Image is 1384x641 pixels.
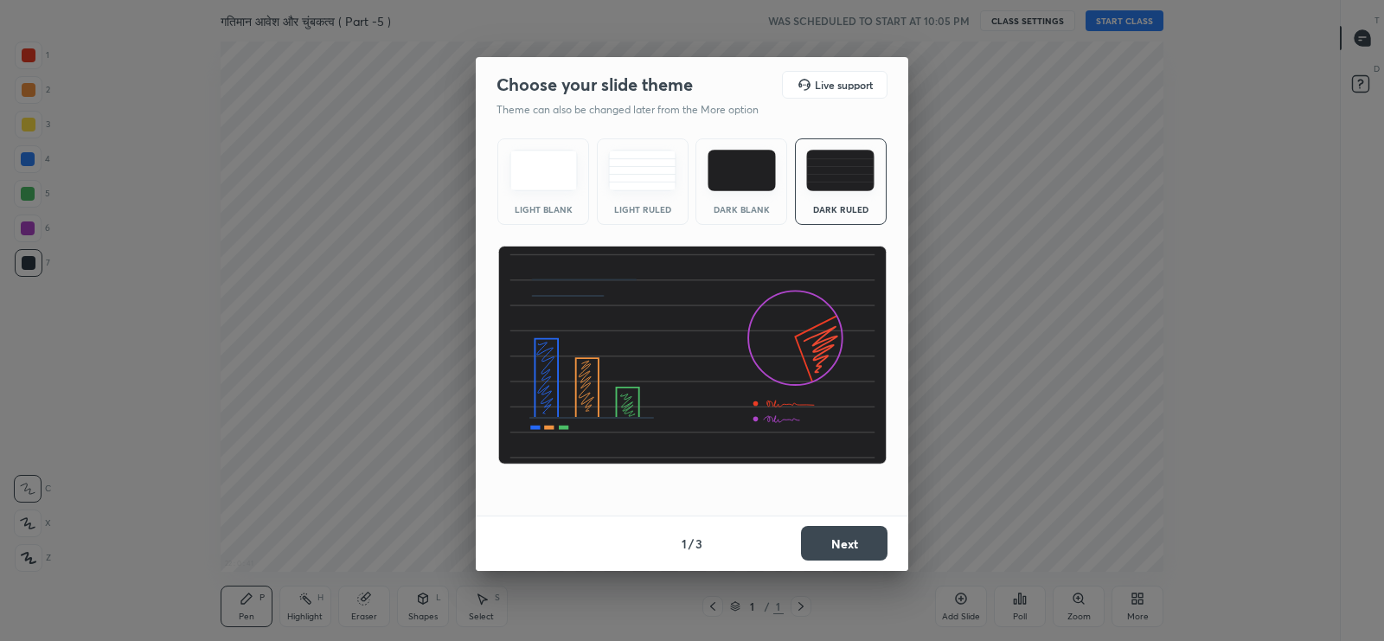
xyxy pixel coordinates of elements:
[509,150,578,191] img: lightTheme.e5ed3b09.svg
[801,526,887,561] button: Next
[497,74,693,96] h2: Choose your slide theme
[497,102,777,118] p: Theme can also be changed later from the More option
[689,535,694,553] h4: /
[509,205,578,214] div: Light Blank
[695,535,702,553] h4: 3
[608,150,676,191] img: lightRuledTheme.5fabf969.svg
[806,205,875,214] div: Dark Ruled
[707,205,776,214] div: Dark Blank
[608,205,677,214] div: Light Ruled
[815,80,873,90] h5: Live support
[708,150,776,191] img: darkTheme.f0cc69e5.svg
[497,246,887,465] img: darkRuledThemeBanner.864f114c.svg
[806,150,875,191] img: darkRuledTheme.de295e13.svg
[682,535,687,553] h4: 1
